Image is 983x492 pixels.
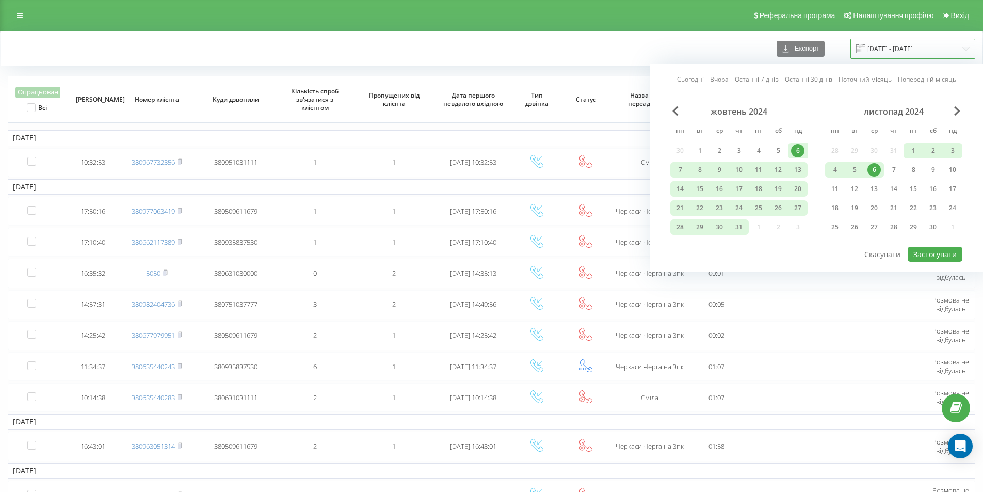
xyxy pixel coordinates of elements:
div: 28 [887,220,900,234]
a: Поточний місяць [839,74,892,84]
div: 22 [693,201,706,215]
span: [DATE] 17:50:16 [450,207,496,216]
div: сб 9 лист 2024 р. [923,162,943,178]
div: пт 1 лист 2024 р. [904,143,923,158]
span: [DATE] 17:10:40 [450,237,496,247]
div: 9 [713,163,726,177]
span: 6 [313,362,317,371]
div: жовтень 2024 [670,106,808,117]
div: 16 [926,182,940,196]
abbr: понеділок [827,124,843,139]
label: Всі [27,103,47,112]
span: Кількість спроб зв'язатися з клієнтом [284,87,346,112]
div: 31 [732,220,746,234]
a: 380963051314 [132,441,175,451]
span: Статус [569,96,603,104]
div: 6 [791,144,804,157]
span: Previous Month [672,106,679,116]
div: 8 [907,163,920,177]
div: пн 25 лист 2024 р. [825,219,845,235]
span: 1 [392,207,396,216]
div: 29 [907,220,920,234]
span: Розмова не відбулась [932,357,969,375]
span: Розмова не відбулась [932,326,969,344]
span: 1 [392,441,396,451]
abbr: четвер [731,124,747,139]
span: Розмова не відбулась [932,388,969,406]
div: пт 4 жовт 2024 р. [749,143,768,158]
div: вт 8 жовт 2024 р. [690,162,710,178]
span: 1 [392,330,396,340]
div: нд 6 жовт 2024 р. [788,143,808,158]
span: Тип дзвінка [520,91,554,107]
a: 380982404736 [132,299,175,309]
span: 380509611679 [214,330,257,340]
td: 00:02 [689,321,744,350]
div: пн 14 жовт 2024 р. [670,181,690,197]
div: вт 26 лист 2024 р. [845,219,864,235]
span: 2 [313,441,317,451]
div: Open Intercom Messenger [948,434,973,458]
div: 30 [713,220,726,234]
div: 24 [732,201,746,215]
span: Розмова не відбулась [932,264,969,282]
span: 1 [392,157,396,167]
div: нд 10 лист 2024 р. [943,162,962,178]
span: Експорт [789,45,819,53]
td: Черкаси Черга на 3пк [610,321,689,350]
div: 24 [946,201,959,215]
abbr: понеділок [672,124,688,139]
div: ср 30 жовт 2024 р. [710,219,729,235]
span: [DATE] 14:25:42 [450,330,496,340]
div: 16 [713,182,726,196]
div: пт 18 жовт 2024 р. [749,181,768,197]
div: 25 [752,201,765,215]
a: 380662117389 [132,237,175,247]
div: 21 [887,201,900,215]
div: чт 21 лист 2024 р. [884,200,904,216]
div: вт 12 лист 2024 р. [845,181,864,197]
div: 22 [907,201,920,215]
td: 01:07 [689,383,744,412]
span: Назва схеми переадресації [619,91,681,107]
button: Застосувати [908,247,962,262]
div: 8 [693,163,706,177]
abbr: субота [925,124,941,139]
div: пт 11 жовт 2024 р. [749,162,768,178]
div: пт 29 лист 2024 р. [904,219,923,235]
div: 30 [926,220,940,234]
div: 23 [926,201,940,215]
div: ср 27 лист 2024 р. [864,219,884,235]
div: 1 [693,144,706,157]
div: 13 [791,163,804,177]
div: вт 5 лист 2024 р. [845,162,864,178]
div: ср 9 жовт 2024 р. [710,162,729,178]
a: 380977063419 [132,207,175,216]
td: 17:50:16 [69,197,117,226]
div: 27 [791,201,804,215]
div: чт 3 жовт 2024 р. [729,143,749,158]
div: 25 [828,220,842,234]
div: пн 7 жовт 2024 р. [670,162,690,178]
div: сб 2 лист 2024 р. [923,143,943,158]
div: 28 [673,220,687,234]
a: Вчора [710,74,729,84]
div: 3 [732,144,746,157]
td: 01:58 [689,432,744,461]
div: 26 [771,201,785,215]
span: [DATE] 10:32:53 [450,157,496,167]
td: 10:32:53 [69,148,117,177]
div: чт 28 лист 2024 р. [884,219,904,235]
abbr: субота [770,124,786,139]
span: 380509611679 [214,441,257,451]
span: 380935837530 [214,362,257,371]
abbr: п’ятниця [751,124,766,139]
div: 9 [926,163,940,177]
div: 18 [828,201,842,215]
div: нд 13 жовт 2024 р. [788,162,808,178]
span: Налаштування профілю [853,11,933,20]
div: 2 [713,144,726,157]
div: пт 22 лист 2024 р. [904,200,923,216]
a: Останні 30 днів [785,74,832,84]
abbr: четвер [886,124,901,139]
